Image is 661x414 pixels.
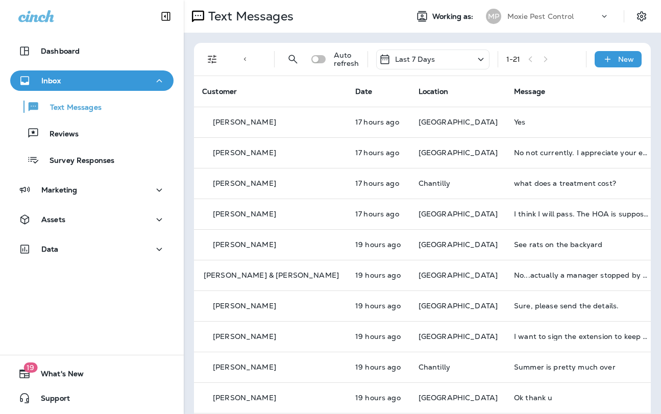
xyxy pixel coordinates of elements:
span: 19 [23,362,37,373]
p: [PERSON_NAME] [213,118,276,126]
button: Support [10,388,174,408]
p: Assets [41,215,65,224]
p: Text Messages [204,9,293,24]
p: Aug 25, 2025 03:03 PM [355,149,402,157]
div: what does a treatment cost? [514,179,651,187]
span: Customer [202,87,237,96]
span: [GEOGRAPHIC_DATA] [419,301,498,310]
span: [GEOGRAPHIC_DATA] [419,148,498,157]
span: [GEOGRAPHIC_DATA] [419,271,498,280]
button: Text Messages [10,96,174,117]
button: Collapse Sidebar [152,6,180,27]
button: Inbox [10,70,174,91]
span: Chantilly [419,179,450,188]
p: Moxie Pest Control [507,12,574,20]
p: [PERSON_NAME] & [PERSON_NAME] [204,271,339,279]
div: Sure, please send the details. [514,302,651,310]
span: [GEOGRAPHIC_DATA] [419,209,498,218]
div: MP [486,9,501,24]
p: Reviews [39,130,79,139]
p: Aug 25, 2025 02:51 PM [355,179,402,187]
p: [PERSON_NAME] [213,149,276,157]
span: [GEOGRAPHIC_DATA] [419,332,498,341]
button: Assets [10,209,174,230]
p: [PERSON_NAME] [213,332,276,340]
p: [PERSON_NAME] [213,210,276,218]
p: Survey Responses [39,156,114,166]
div: Ok thank u [514,394,651,402]
span: [GEOGRAPHIC_DATA] [419,393,498,402]
div: I think I will pass. The HOA is supposed. To be doing this for the community [514,210,651,218]
span: Date [355,87,373,96]
button: Dashboard [10,41,174,61]
p: [PERSON_NAME] [213,302,276,310]
p: Aug 25, 2025 12:33 PM [355,394,402,402]
p: Dashboard [41,47,80,55]
p: Aug 25, 2025 02:29 PM [355,210,402,218]
button: Survey Responses [10,149,174,171]
p: Text Messages [40,103,102,113]
p: Aug 25, 2025 12:35 PM [355,363,402,371]
span: Support [31,394,70,406]
p: Last 7 Days [395,55,435,63]
span: Chantilly [419,362,450,372]
p: [PERSON_NAME] [213,363,276,371]
p: Marketing [41,186,77,194]
p: Aug 25, 2025 12:55 PM [355,302,402,310]
div: Summer is pretty much over [514,363,651,371]
button: 19What's New [10,363,174,384]
button: Data [10,239,174,259]
div: I want to sign the extension to keep your guys, but I am not in the market for a mosquitoes contr... [514,332,651,340]
p: Aug 25, 2025 12:36 PM [355,332,402,340]
p: Aug 25, 2025 01:10 PM [355,271,402,279]
div: See rats on the backyard [514,240,651,249]
button: Filters [202,49,223,69]
div: 1 - 21 [506,55,521,63]
div: No not currently. I appreciate your explanation of it though. [514,149,651,157]
p: Auto refresh [334,51,359,67]
span: Location [419,87,448,96]
p: New [618,55,634,63]
p: Data [41,245,59,253]
span: What's New [31,370,84,382]
span: [GEOGRAPHIC_DATA] [419,240,498,249]
p: [PERSON_NAME] [213,240,276,249]
p: [PERSON_NAME] [213,179,276,187]
p: Aug 25, 2025 01:21 PM [355,240,402,249]
span: Working as: [432,12,476,21]
button: Search Messages [283,49,303,69]
span: Message [514,87,545,96]
button: Reviews [10,123,174,144]
div: No...actually a manager stopped by our house after our quarterly. I told him the tech did not tre... [514,271,651,279]
button: Marketing [10,180,174,200]
div: Yes [514,118,651,126]
button: Settings [632,7,651,26]
p: Aug 25, 2025 03:04 PM [355,118,402,126]
p: [PERSON_NAME] [213,394,276,402]
span: [GEOGRAPHIC_DATA] [419,117,498,127]
p: Inbox [41,77,61,85]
